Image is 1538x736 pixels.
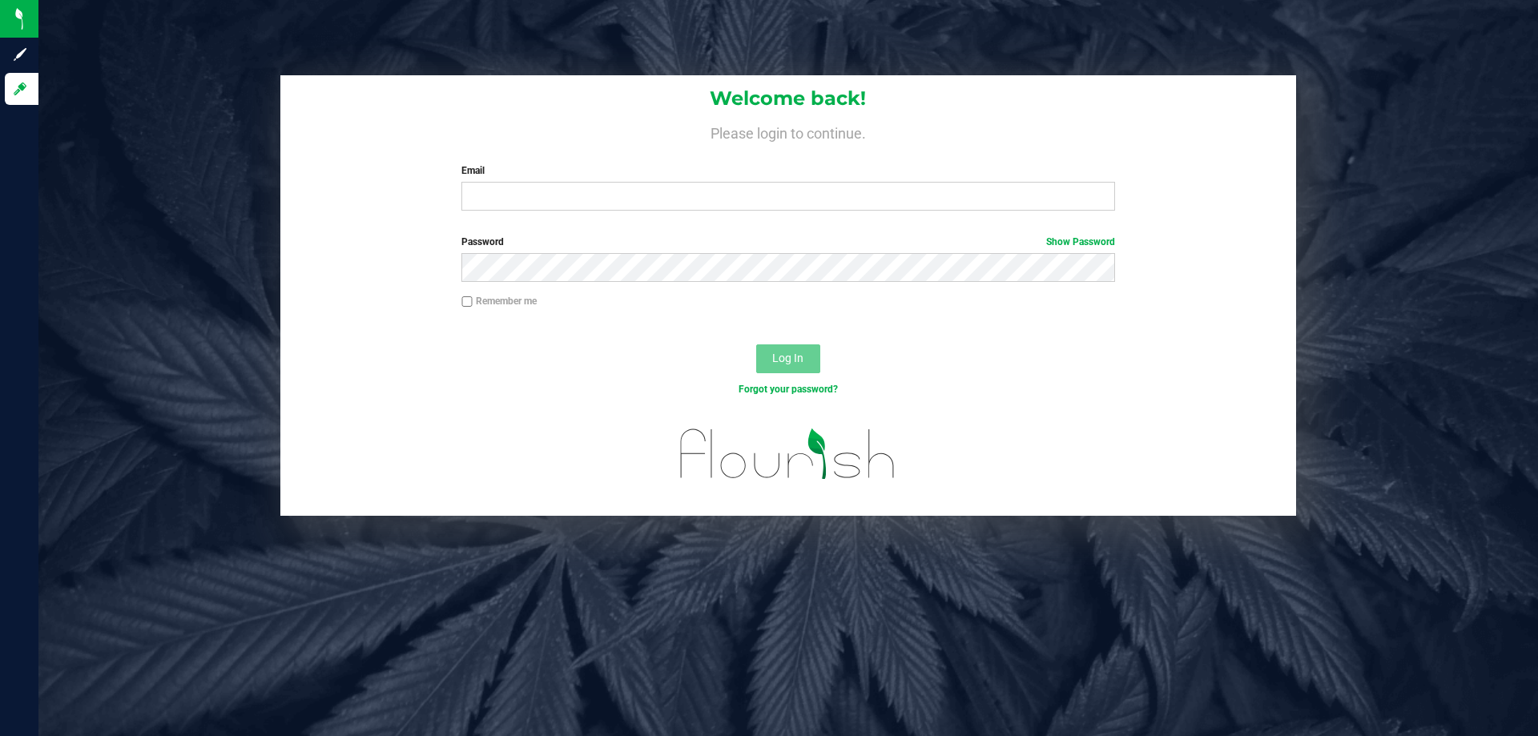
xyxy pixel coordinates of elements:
[461,296,473,308] input: Remember me
[739,384,838,395] a: Forgot your password?
[661,413,915,495] img: flourish_logo.svg
[12,81,28,97] inline-svg: Log in
[12,46,28,62] inline-svg: Sign up
[461,163,1114,178] label: Email
[280,88,1296,109] h1: Welcome back!
[461,236,504,247] span: Password
[772,352,803,364] span: Log In
[1046,236,1115,247] a: Show Password
[461,294,537,308] label: Remember me
[756,344,820,373] button: Log In
[280,122,1296,141] h4: Please login to continue.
